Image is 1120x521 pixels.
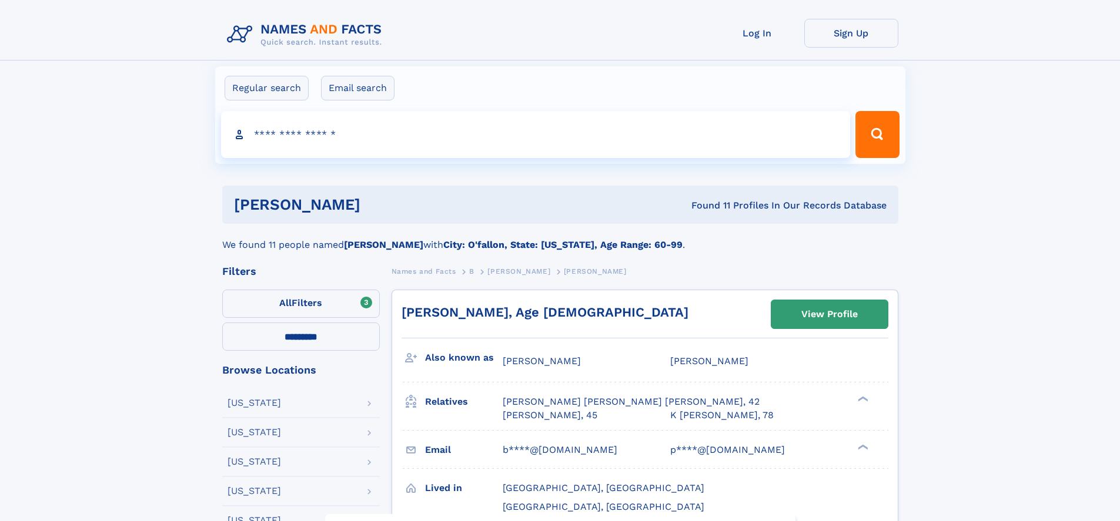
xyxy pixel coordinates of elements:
[855,111,899,158] button: Search Button
[222,290,380,318] label: Filters
[855,443,869,451] div: ❯
[526,199,887,212] div: Found 11 Profiles In Our Records Database
[392,264,456,278] a: Names and Facts
[469,264,474,278] a: B
[344,239,423,250] b: [PERSON_NAME]
[503,395,760,408] a: [PERSON_NAME] [PERSON_NAME] [PERSON_NAME], 42
[564,267,627,275] span: [PERSON_NAME]
[670,409,774,422] a: K [PERSON_NAME], 78
[503,355,581,367] span: [PERSON_NAME]
[425,478,503,498] h3: Lived in
[801,301,858,328] div: View Profile
[221,111,851,158] input: search input
[402,305,688,320] a: [PERSON_NAME], Age [DEMOGRAPHIC_DATA]
[222,365,380,375] div: Browse Locations
[222,266,380,277] div: Filters
[487,267,550,275] span: [PERSON_NAME]
[503,482,704,493] span: [GEOGRAPHIC_DATA], [GEOGRAPHIC_DATA]
[503,501,704,512] span: [GEOGRAPHIC_DATA], [GEOGRAPHIC_DATA]
[425,440,503,460] h3: Email
[670,355,748,367] span: [PERSON_NAME]
[855,395,869,403] div: ❯
[228,428,281,437] div: [US_STATE]
[228,457,281,466] div: [US_STATE]
[234,197,526,212] h1: [PERSON_NAME]
[222,224,898,252] div: We found 11 people named with .
[222,19,392,51] img: Logo Names and Facts
[225,76,309,100] label: Regular search
[771,300,888,328] a: View Profile
[228,486,281,496] div: [US_STATE]
[321,76,394,100] label: Email search
[804,19,898,48] a: Sign Up
[469,267,474,275] span: B
[503,409,597,422] a: [PERSON_NAME], 45
[425,348,503,368] h3: Also known as
[279,297,292,308] span: All
[228,398,281,408] div: [US_STATE]
[710,19,804,48] a: Log In
[443,239,683,250] b: City: O'fallon, State: [US_STATE], Age Range: 60-99
[487,264,550,278] a: [PERSON_NAME]
[425,392,503,412] h3: Relatives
